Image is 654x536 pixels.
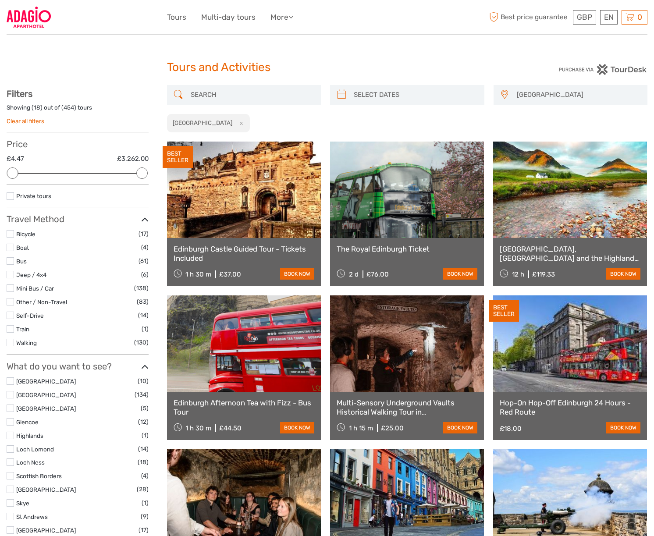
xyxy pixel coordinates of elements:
[139,256,149,266] span: (61)
[64,103,74,112] label: 454
[16,500,29,507] a: Skye
[141,270,149,280] span: (6)
[16,459,45,466] a: Loch Ness
[280,268,314,280] a: book now
[16,378,76,385] a: [GEOGRAPHIC_DATA]
[16,486,76,493] a: [GEOGRAPHIC_DATA]
[349,424,373,432] span: 1 h 15 m
[142,324,149,334] span: (1)
[443,422,477,433] a: book now
[7,89,32,99] strong: Filters
[138,417,149,427] span: (12)
[366,270,389,278] div: £76.00
[174,398,314,416] a: Edinburgh Afternoon Tea with Fizz - Bus Tour
[532,270,555,278] div: £119.33
[117,154,149,163] label: £3,262.00
[141,471,149,481] span: (4)
[142,430,149,440] span: (1)
[636,13,643,21] span: 0
[16,312,44,319] a: Self-Drive
[16,472,62,479] a: Scottish Borders
[185,424,211,432] span: 1 h 30 m
[16,285,54,292] a: Mini Bus / Car
[16,271,46,278] a: Jeep / 4x4
[16,258,27,265] a: Bus
[337,245,477,253] a: The Royal Edinburgh Ticket
[558,64,647,75] img: PurchaseViaTourDesk.png
[16,446,54,453] a: Loch Lomond
[16,298,67,305] a: Other / Non-Travel
[201,11,256,24] a: Multi-day tours
[163,146,193,168] div: BEST SELLER
[500,398,640,416] a: Hop-On Hop-Off Edinburgh 24 Hours - Red Route
[7,214,149,224] h3: Travel Method
[12,15,99,22] p: We're away right now. Please check back later!
[16,192,51,199] a: Private tours
[138,444,149,454] span: (14)
[137,484,149,494] span: (28)
[219,270,241,278] div: £37.00
[7,154,24,163] label: £4.47
[135,390,149,400] span: (134)
[34,103,40,112] label: 18
[142,498,149,508] span: (1)
[185,270,211,278] span: 1 h 30 m
[500,245,640,263] a: [GEOGRAPHIC_DATA], [GEOGRAPHIC_DATA] and the Highlands Small-Group Day Tour from [GEOGRAPHIC_DATA...
[234,118,245,128] button: x
[139,525,149,535] span: (17)
[16,419,39,426] a: Glencoe
[270,11,293,24] a: More
[16,231,36,238] a: Bicycle
[349,270,359,278] span: 2 d
[577,13,592,21] span: GBP
[16,405,76,412] a: [GEOGRAPHIC_DATA]
[513,88,643,102] button: [GEOGRAPHIC_DATA]
[337,398,477,416] a: Multi-Sensory Underground Vaults Historical Walking Tour in [GEOGRAPHIC_DATA]
[16,391,76,398] a: [GEOGRAPHIC_DATA]
[512,270,524,278] span: 12 h
[7,7,51,28] img: 621-7598782e-8e5e-45c8-a260-1ca0d9aadd2c_logo_small.jpg
[606,268,640,280] a: book now
[16,513,48,520] a: St Andrews
[139,229,149,239] span: (17)
[606,422,640,433] a: book now
[443,268,477,280] a: book now
[167,60,487,75] h1: Tours and Activities
[7,361,149,372] h3: What do you want to see?
[16,527,76,534] a: [GEOGRAPHIC_DATA]
[600,10,618,25] div: EN
[7,117,44,124] a: Clear all filters
[350,87,480,103] input: SELECT DATES
[134,337,149,348] span: (130)
[141,511,149,522] span: (9)
[138,310,149,320] span: (14)
[167,11,186,24] a: Tours
[138,457,149,467] span: (18)
[16,244,29,251] a: Boat
[187,87,317,103] input: SEARCH
[489,300,519,322] div: BEST SELLER
[101,14,111,24] button: Open LiveChat chat widget
[174,245,314,263] a: Edinburgh Castle Guided Tour - Tickets Included
[7,103,149,117] div: Showing ( ) out of ( ) tours
[16,339,37,346] a: Walking
[16,432,43,439] a: Highlands
[134,283,149,293] span: (138)
[381,424,404,432] div: £25.00
[219,424,242,432] div: £44.50
[137,297,149,307] span: (83)
[7,139,149,149] h3: Price
[173,119,232,126] h2: [GEOGRAPHIC_DATA]
[141,242,149,252] span: (4)
[500,425,522,433] div: £18.00
[487,10,571,25] span: Best price guarantee
[280,422,314,433] a: book now
[141,403,149,413] span: (5)
[16,326,29,333] a: Train
[138,376,149,386] span: (10)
